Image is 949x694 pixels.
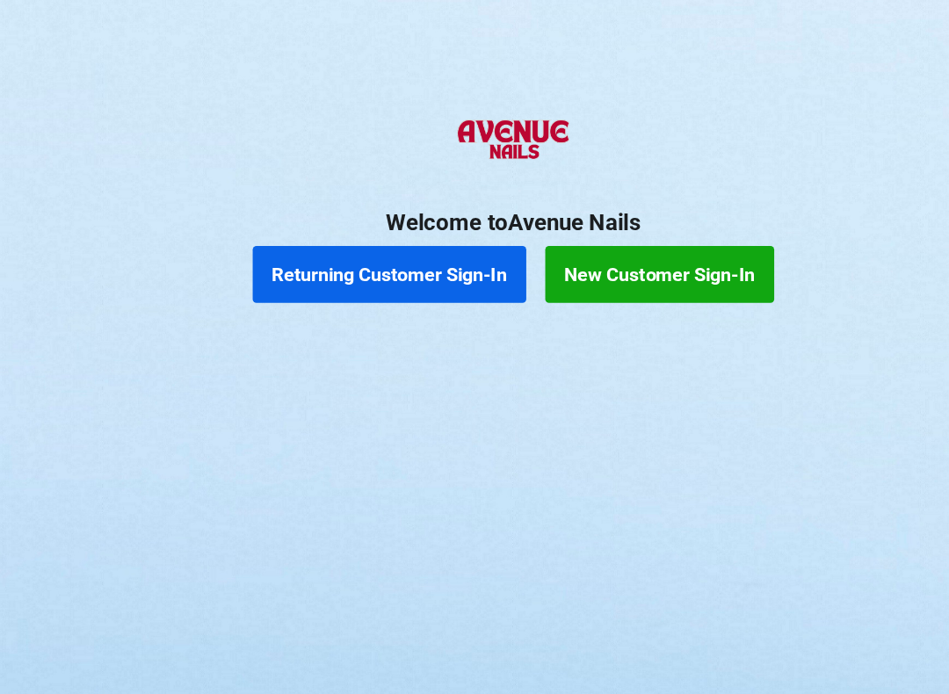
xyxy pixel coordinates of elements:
img: AvenueNails-Logo.png [416,96,532,166]
span: S [475,666,483,680]
button: Returning Customer Sign-In [234,228,487,280]
button: New Customer Sign-In [504,228,716,280]
div: Logout [878,13,917,25]
span: S [448,666,456,680]
span: Q [414,666,424,680]
b: uick tart ystem v 5.0.8 [414,664,557,682]
img: favicon.ico [392,664,409,682]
